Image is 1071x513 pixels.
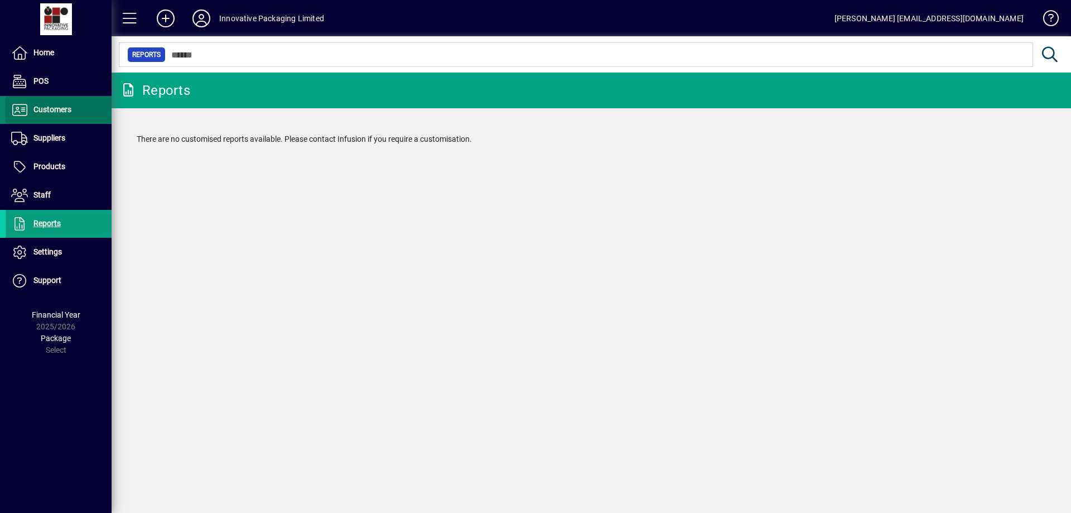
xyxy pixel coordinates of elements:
[6,39,112,67] a: Home
[33,48,54,57] span: Home
[33,76,49,85] span: POS
[126,122,1057,156] div: There are no customised reports available. Please contact Infusion if you require a customisation.
[219,9,324,27] div: Innovative Packaging Limited
[6,238,112,266] a: Settings
[33,162,65,171] span: Products
[184,8,219,28] button: Profile
[132,49,161,60] span: Reports
[6,153,112,181] a: Products
[33,247,62,256] span: Settings
[33,105,71,114] span: Customers
[6,267,112,295] a: Support
[6,124,112,152] a: Suppliers
[32,310,80,319] span: Financial Year
[33,133,65,142] span: Suppliers
[1035,2,1057,39] a: Knowledge Base
[6,68,112,95] a: POS
[6,181,112,209] a: Staff
[834,9,1024,27] div: [PERSON_NAME] [EMAIL_ADDRESS][DOMAIN_NAME]
[148,8,184,28] button: Add
[33,190,51,199] span: Staff
[6,96,112,124] a: Customers
[33,276,61,285] span: Support
[120,81,190,99] div: Reports
[33,219,61,228] span: Reports
[41,334,71,343] span: Package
